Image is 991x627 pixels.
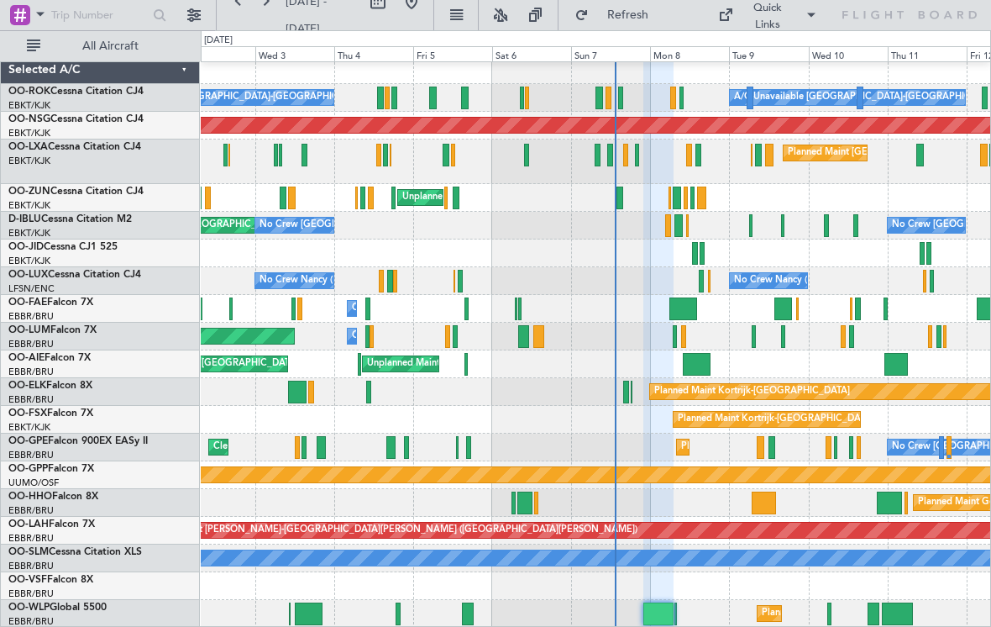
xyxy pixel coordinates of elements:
[492,46,571,61] div: Sat 6
[8,353,45,363] span: OO-AIE
[8,310,54,323] a: EBBR/BRU
[8,142,141,152] a: OO-LXACessna Citation CJ4
[176,46,255,61] div: Tue 2
[8,603,50,613] span: OO-WLP
[8,381,46,391] span: OO-ELK
[213,435,494,460] div: Cleaning [GEOGRAPHIC_DATA] ([GEOGRAPHIC_DATA] National)
[8,114,50,124] span: OO-NSG
[8,270,48,280] span: OO-LUX
[8,227,50,240] a: EBKT/KJK
[8,464,94,474] a: OO-GPPFalcon 7X
[8,325,97,335] a: OO-LUMFalcon 7X
[8,353,91,363] a: OO-AIEFalcon 7X
[571,46,650,61] div: Sun 7
[44,40,177,52] span: All Aircraft
[8,449,54,461] a: EBBR/BRU
[402,185,679,210] div: Unplanned Maint [GEOGRAPHIC_DATA] ([GEOGRAPHIC_DATA])
[809,46,888,61] div: Wed 10
[8,282,55,295] a: LFSN/ENC
[8,366,54,378] a: EBBR/BRU
[8,421,50,434] a: EBKT/KJK
[8,519,49,530] span: OO-LAH
[8,504,54,517] a: EBBR/BRU
[8,214,41,224] span: D-IBLU
[8,575,47,585] span: OO-VSF
[8,255,50,267] a: EBKT/KJK
[8,547,49,557] span: OO-SLM
[567,2,668,29] button: Refresh
[8,408,93,419] a: OO-FSXFalcon 7X
[681,435,985,460] div: Planned Maint [GEOGRAPHIC_DATA] ([GEOGRAPHIC_DATA] National)
[8,393,54,406] a: EBBR/BRU
[8,187,144,197] a: OO-ZUNCessna Citation CJ4
[8,298,93,308] a: OO-FAEFalcon 7X
[413,46,492,61] div: Fri 5
[8,547,142,557] a: OO-SLMCessna Citation XLS
[260,213,541,238] div: No Crew [GEOGRAPHIC_DATA] ([GEOGRAPHIC_DATA] National)
[650,46,729,61] div: Mon 8
[8,436,48,446] span: OO-GPE
[141,518,637,543] div: Planned Maint [PERSON_NAME]-[GEOGRAPHIC_DATA][PERSON_NAME] ([GEOGRAPHIC_DATA][PERSON_NAME])
[729,46,808,61] div: Tue 9
[8,464,48,474] span: OO-GPP
[8,242,118,252] a: OO-JIDCessna CJ1 525
[654,379,850,404] div: Planned Maint Kortrijk-[GEOGRAPHIC_DATA]
[334,46,413,61] div: Thu 4
[51,3,148,28] input: Trip Number
[8,325,50,335] span: OO-LUM
[138,351,402,377] div: Planned Maint [GEOGRAPHIC_DATA] ([GEOGRAPHIC_DATA])
[8,408,47,419] span: OO-FSX
[8,492,52,502] span: OO-HHO
[8,199,50,212] a: EBKT/KJK
[102,85,370,110] div: A/C Unavailable [GEOGRAPHIC_DATA]-[GEOGRAPHIC_DATA]
[8,436,148,446] a: OO-GPEFalcon 900EX EASy II
[352,296,466,321] div: Owner Melsbroek Air Base
[8,519,95,530] a: OO-LAHFalcon 7X
[8,560,54,572] a: EBBR/BRU
[8,155,50,167] a: EBKT/KJK
[8,127,50,140] a: EBKT/KJK
[8,298,47,308] span: OO-FAE
[8,142,48,152] span: OO-LXA
[8,477,59,489] a: UUMO/OSF
[8,338,54,350] a: EBBR/BRU
[8,87,144,97] a: OO-ROKCessna Citation CJ4
[8,114,144,124] a: OO-NSGCessna Citation CJ4
[8,603,107,613] a: OO-WLPGlobal 5500
[8,187,50,197] span: OO-ZUN
[8,575,93,585] a: OO-VSFFalcon 8X
[352,324,466,349] div: Owner Melsbroek Air Base
[255,46,334,61] div: Wed 3
[18,33,182,60] button: All Aircraft
[8,270,141,280] a: OO-LUXCessna Citation CJ4
[8,242,44,252] span: OO-JID
[678,407,873,432] div: Planned Maint Kortrijk-[GEOGRAPHIC_DATA]
[8,381,92,391] a: OO-ELKFalcon 8X
[367,351,683,377] div: Unplanned Maint [GEOGRAPHIC_DATA] ([GEOGRAPHIC_DATA] National)
[8,492,98,502] a: OO-HHOFalcon 8X
[8,87,50,97] span: OO-ROK
[8,214,132,224] a: D-IBLUCessna Citation M2
[592,9,663,21] span: Refresh
[260,268,359,293] div: No Crew Nancy (Essey)
[8,99,50,112] a: EBKT/KJK
[204,34,233,48] div: [DATE]
[8,532,54,545] a: EBBR/BRU
[8,587,54,600] a: EBBR/BRU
